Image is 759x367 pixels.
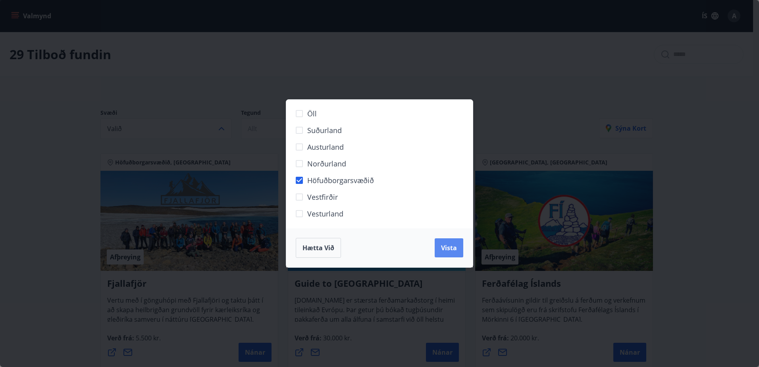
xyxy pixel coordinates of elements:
span: Höfuðborgarsvæðið [307,175,374,185]
button: Vista [435,238,463,257]
span: Vestfirðir [307,192,338,202]
button: Hætta við [296,238,341,258]
span: Austurland [307,142,344,152]
span: Hætta við [302,243,334,252]
span: Vesturland [307,209,343,219]
span: Öll [307,108,317,119]
span: Norðurland [307,158,346,169]
span: Suðurland [307,125,342,135]
span: Vista [441,243,457,252]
